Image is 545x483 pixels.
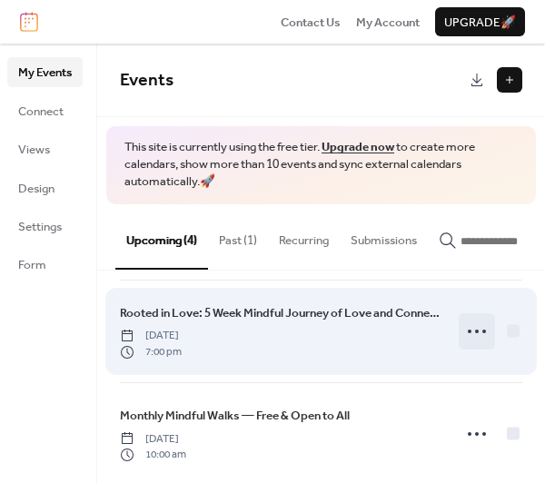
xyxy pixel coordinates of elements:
button: Recurring [268,204,340,268]
span: My Events [18,64,72,82]
a: My Events [7,57,83,86]
span: Rooted in Love: 5 Week Mindful Journey of Love and Connection [120,304,441,322]
button: Upcoming (4) [115,204,208,270]
a: Settings [7,212,83,241]
span: 10:00 am [120,447,186,463]
span: Connect [18,103,64,121]
a: Views [7,134,83,163]
a: Upgrade now [322,135,394,159]
a: My Account [356,13,420,31]
a: Rooted in Love: 5 Week Mindful Journey of Love and Connection [120,303,441,323]
span: [DATE] [120,328,182,344]
span: This site is currently using the free tier. to create more calendars, show more than 10 events an... [124,139,518,191]
a: Monthly Mindful Walks — Free & Open to All [120,406,350,426]
span: Design [18,180,54,198]
a: Design [7,173,83,202]
span: Settings [18,218,62,236]
span: [DATE] [120,431,186,448]
button: Submissions [340,204,428,268]
span: Contact Us [281,14,341,32]
a: Connect [7,96,83,125]
span: Views [18,141,50,159]
button: Past (1) [208,204,268,268]
span: 7:00 pm [120,344,182,360]
span: Upgrade 🚀 [444,14,516,32]
span: Events [120,64,173,97]
span: My Account [356,14,420,32]
a: Contact Us [281,13,341,31]
span: Form [18,256,46,274]
button: Upgrade🚀 [435,7,525,36]
a: Form [7,250,83,279]
img: logo [20,12,38,32]
span: Monthly Mindful Walks — Free & Open to All [120,407,350,425]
